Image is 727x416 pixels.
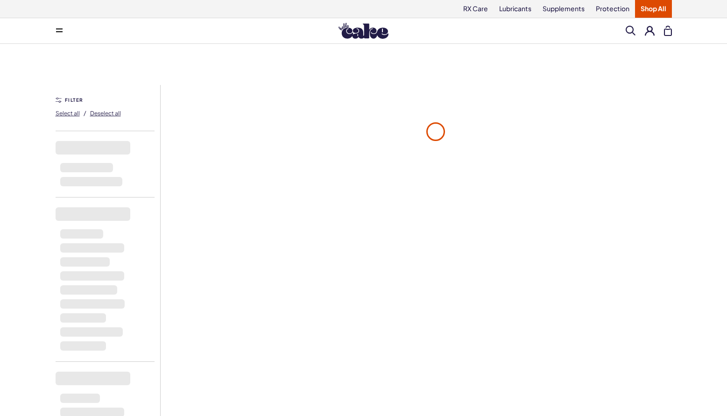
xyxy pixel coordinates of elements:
[56,106,80,120] button: Select all
[84,109,86,117] span: /
[56,110,80,117] span: Select all
[90,110,121,117] span: Deselect all
[339,23,388,39] img: Hello Cake
[90,106,121,120] button: Deselect all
